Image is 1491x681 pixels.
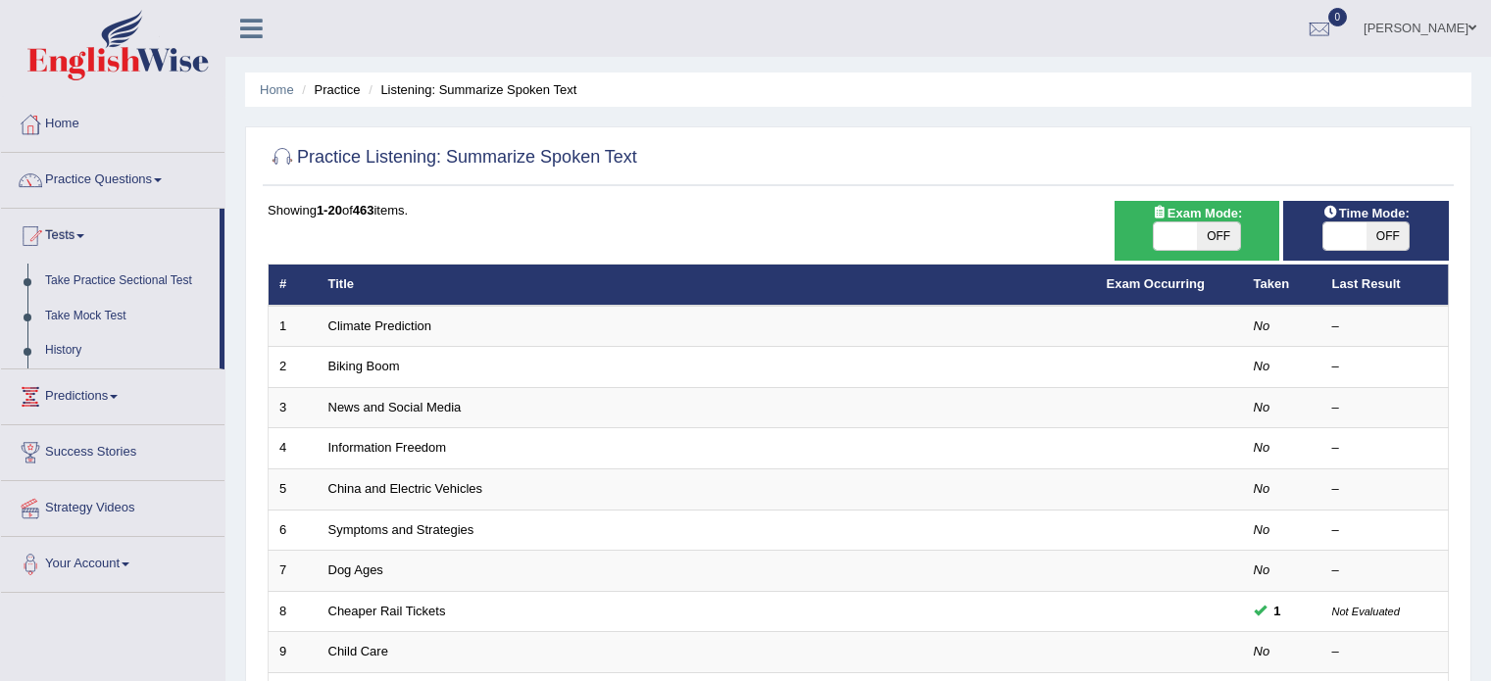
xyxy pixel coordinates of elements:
td: 5 [269,469,318,511]
a: Child Care [328,644,388,658]
small: Not Evaluated [1332,606,1400,617]
a: Your Account [1,537,224,586]
a: Dog Ages [328,562,383,577]
em: No [1254,318,1270,333]
div: – [1332,317,1438,336]
a: Home [1,97,224,146]
td: 9 [269,632,318,673]
span: 0 [1328,8,1348,26]
a: Cheaper Rail Tickets [328,604,446,618]
td: 8 [269,591,318,632]
div: – [1332,439,1438,458]
td: 3 [269,387,318,428]
td: 1 [269,306,318,347]
span: Exam Mode: [1144,203,1250,223]
div: Showing of items. [268,201,1449,219]
a: History [36,333,220,368]
span: OFF [1367,222,1410,250]
em: No [1254,481,1270,496]
td: 7 [269,551,318,592]
a: Predictions [1,369,224,418]
h2: Practice Listening: Summarize Spoken Text [268,143,637,172]
em: No [1254,562,1270,577]
a: Information Freedom [328,440,447,455]
span: You can still take this question [1267,601,1289,621]
div: – [1332,480,1438,499]
em: No [1254,440,1270,455]
a: Practice Questions [1,153,224,202]
th: Title [318,265,1096,306]
th: Taken [1243,265,1321,306]
div: – [1332,643,1438,661]
span: OFF [1197,222,1240,250]
a: Home [260,82,294,97]
td: 2 [269,347,318,388]
div: – [1332,399,1438,417]
a: China and Electric Vehicles [328,481,483,496]
a: Take Practice Sectional Test [36,264,220,299]
div: – [1332,561,1438,580]
div: – [1332,358,1438,376]
a: Symptoms and Strategies [328,522,474,537]
a: Strategy Videos [1,481,224,530]
a: Climate Prediction [328,318,432,333]
b: 463 [353,203,374,218]
th: # [269,265,318,306]
a: Exam Occurring [1107,276,1205,291]
td: 6 [269,510,318,551]
a: Take Mock Test [36,299,220,334]
div: – [1332,521,1438,540]
div: Show exams occurring in exams [1115,201,1280,261]
a: Biking Boom [328,359,400,373]
em: No [1254,359,1270,373]
td: 4 [269,428,318,469]
a: Tests [1,209,220,258]
span: Time Mode: [1316,203,1417,223]
em: No [1254,644,1270,658]
a: News and Social Media [328,400,462,414]
a: Success Stories [1,425,224,474]
em: No [1254,400,1270,414]
b: 1-20 [317,203,342,218]
li: Practice [297,80,360,99]
em: No [1254,522,1270,537]
li: Listening: Summarize Spoken Text [364,80,576,99]
th: Last Result [1321,265,1449,306]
